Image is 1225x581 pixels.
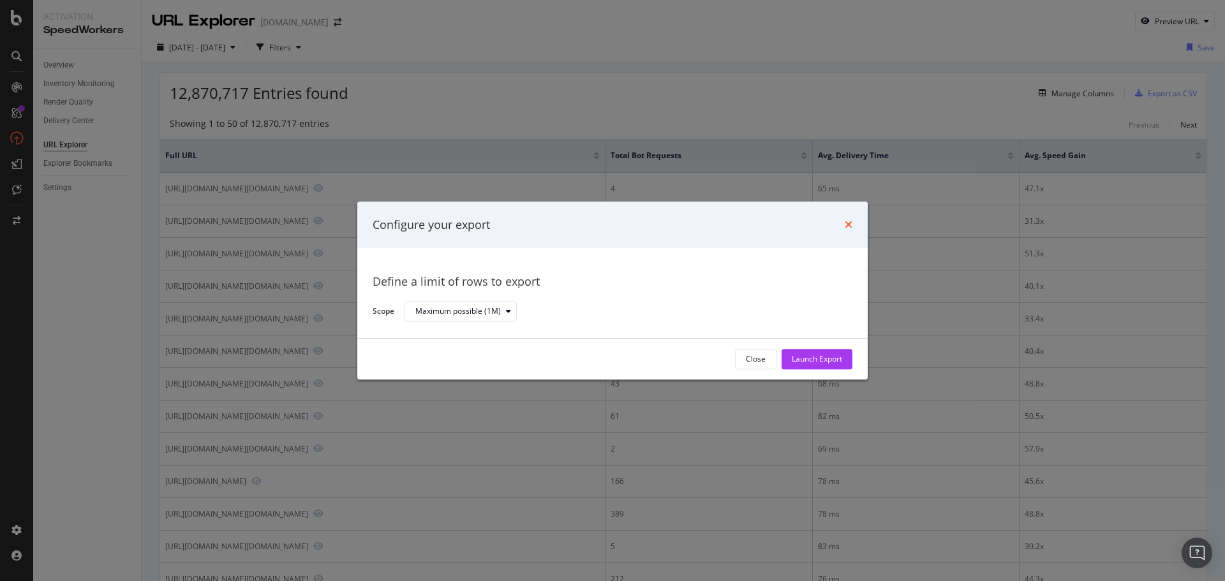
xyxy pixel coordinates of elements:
[415,308,501,316] div: Maximum possible (1M)
[357,202,868,379] div: modal
[792,354,842,365] div: Launch Export
[373,305,394,320] label: Scope
[373,217,490,233] div: Configure your export
[1182,538,1212,568] div: Open Intercom Messenger
[782,349,852,369] button: Launch Export
[746,354,766,365] div: Close
[845,217,852,233] div: times
[405,302,517,322] button: Maximum possible (1M)
[373,274,852,291] div: Define a limit of rows to export
[735,349,776,369] button: Close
